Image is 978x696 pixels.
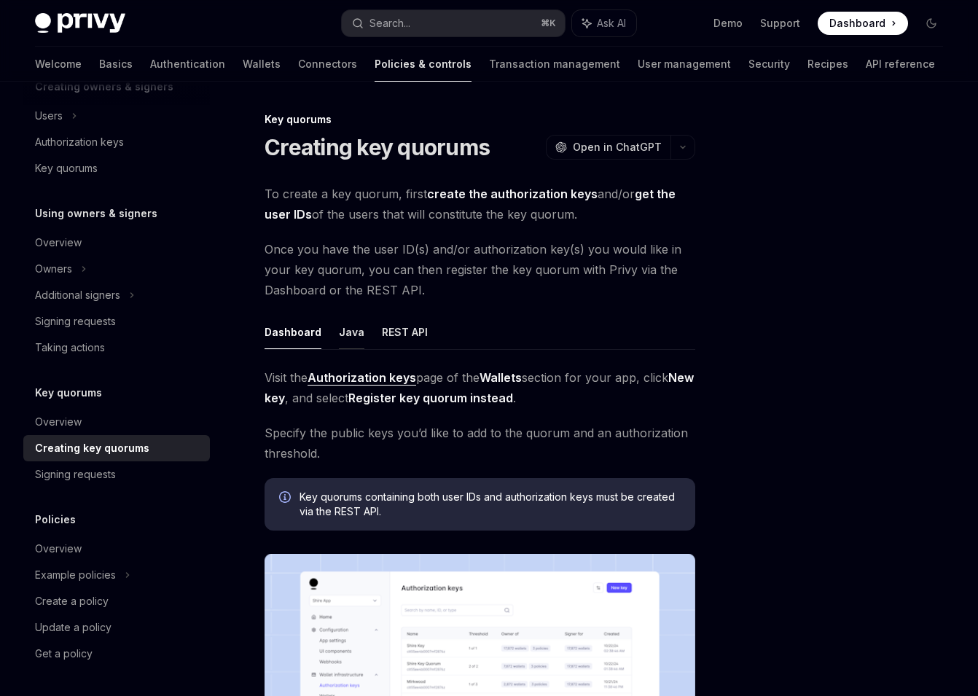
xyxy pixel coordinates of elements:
[265,315,321,349] button: Dashboard
[35,413,82,431] div: Overview
[572,10,636,36] button: Ask AI
[35,47,82,82] a: Welcome
[573,140,662,155] span: Open in ChatGPT
[829,16,885,31] span: Dashboard
[35,566,116,584] div: Example policies
[265,184,695,224] span: To create a key quorum, first and/or of the users that will constitute the key quorum.
[866,47,935,82] a: API reference
[382,315,428,349] button: REST API
[35,286,120,304] div: Additional signers
[265,112,695,127] div: Key quorums
[265,239,695,300] span: Once you have the user ID(s) and/or authorization key(s) you would like in your key quorum, you c...
[597,16,626,31] span: Ask AI
[23,129,210,155] a: Authorization keys
[150,47,225,82] a: Authentication
[298,47,357,82] a: Connectors
[760,16,800,31] a: Support
[489,47,620,82] a: Transaction management
[300,490,681,519] span: Key quorums containing both user IDs and authorization keys must be created via the REST API.
[23,435,210,461] a: Creating key quorums
[35,619,112,636] div: Update a policy
[920,12,943,35] button: Toggle dark mode
[35,511,76,528] h5: Policies
[748,47,790,82] a: Security
[35,160,98,177] div: Key quorums
[541,17,556,29] span: ⌘ K
[375,47,472,82] a: Policies & controls
[23,335,210,361] a: Taking actions
[99,47,133,82] a: Basics
[35,133,124,151] div: Authorization keys
[279,491,294,506] svg: Info
[35,384,102,402] h5: Key quorums
[713,16,743,31] a: Demo
[35,260,72,278] div: Owners
[23,155,210,181] a: Key quorums
[35,540,82,558] div: Overview
[308,370,416,385] strong: Authorization keys
[23,308,210,335] a: Signing requests
[265,367,695,408] span: Visit the page of the section for your app, click , and select .
[35,439,149,457] div: Creating key quorums
[339,315,364,349] button: Java
[265,134,490,160] h1: Creating key quorums
[23,461,210,488] a: Signing requests
[35,593,109,610] div: Create a policy
[35,13,125,34] img: dark logo
[348,391,513,405] strong: Register key quorum instead
[23,230,210,256] a: Overview
[369,15,410,32] div: Search...
[35,313,116,330] div: Signing requests
[427,187,598,202] a: create the authorization keys
[35,107,63,125] div: Users
[546,135,670,160] button: Open in ChatGPT
[23,588,210,614] a: Create a policy
[243,47,281,82] a: Wallets
[35,466,116,483] div: Signing requests
[23,409,210,435] a: Overview
[23,536,210,562] a: Overview
[480,370,522,385] strong: Wallets
[807,47,848,82] a: Recipes
[818,12,908,35] a: Dashboard
[35,234,82,251] div: Overview
[638,47,731,82] a: User management
[23,641,210,667] a: Get a policy
[35,339,105,356] div: Taking actions
[308,370,416,386] a: Authorization keys
[35,205,157,222] h5: Using owners & signers
[35,645,93,662] div: Get a policy
[265,423,695,464] span: Specify the public keys you’d like to add to the quorum and an authorization threshold.
[342,10,566,36] button: Search...⌘K
[23,614,210,641] a: Update a policy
